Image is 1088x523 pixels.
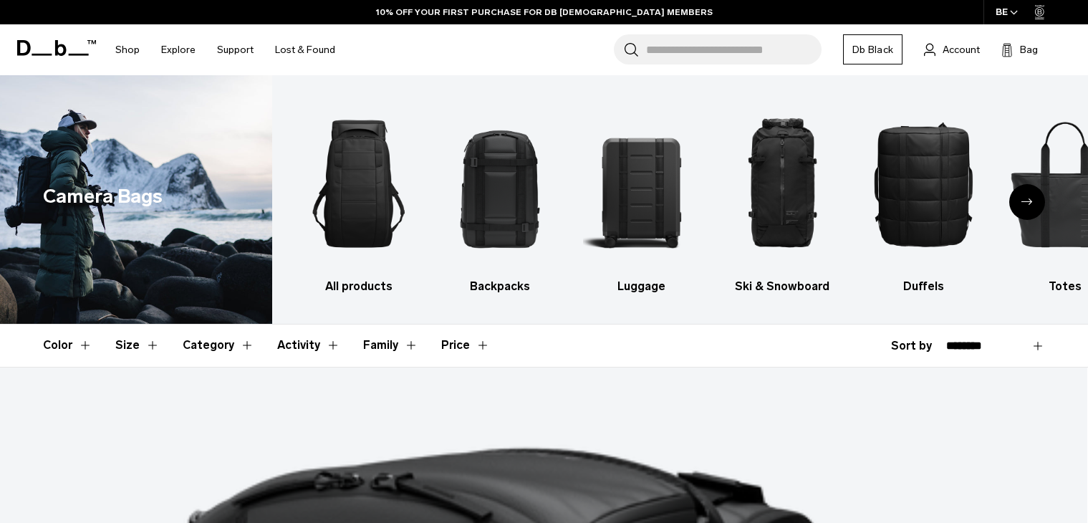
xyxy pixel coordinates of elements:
button: Toggle Price [441,325,490,366]
button: Toggle Filter [115,325,160,366]
button: Bag [1001,41,1038,58]
button: Toggle Filter [363,325,418,366]
a: Db Black [843,34,902,64]
img: Db [442,97,558,271]
li: 2 / 10 [442,97,558,295]
h3: Duffels [866,278,982,295]
h3: Ski & Snowboard [724,278,840,295]
h1: Camera Bags [43,182,163,211]
button: Toggle Filter [277,325,340,366]
a: Shop [115,24,140,75]
img: Db [301,97,417,271]
a: Support [217,24,254,75]
button: Toggle Filter [183,325,254,366]
button: Toggle Filter [43,325,92,366]
div: Next slide [1009,184,1045,220]
li: 1 / 10 [301,97,417,295]
span: Bag [1020,42,1038,57]
a: Db Ski & Snowboard [724,97,840,295]
a: Db All products [301,97,417,295]
img: Db [583,97,699,271]
h3: Backpacks [442,278,558,295]
a: Db Backpacks [442,97,558,295]
li: 4 / 10 [724,97,840,295]
a: Account [924,41,980,58]
a: Explore [161,24,196,75]
img: Db [724,97,840,271]
li: 5 / 10 [866,97,982,295]
a: Db Luggage [583,97,699,295]
h3: All products [301,278,417,295]
a: Lost & Found [275,24,335,75]
nav: Main Navigation [105,24,346,75]
li: 3 / 10 [583,97,699,295]
a: 10% OFF YOUR FIRST PURCHASE FOR DB [DEMOGRAPHIC_DATA] MEMBERS [376,6,713,19]
h3: Luggage [583,278,699,295]
span: Account [943,42,980,57]
img: Db [866,97,982,271]
a: Db Duffels [866,97,982,295]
